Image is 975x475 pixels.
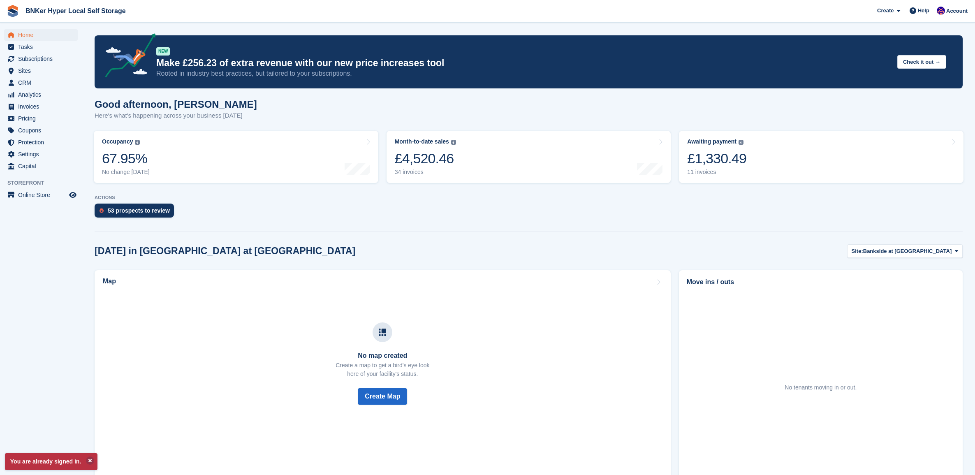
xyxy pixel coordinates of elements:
a: menu [4,160,78,172]
span: Capital [18,160,67,172]
p: Here's what's happening across your business [DATE] [95,111,257,120]
h2: Map [103,278,116,285]
a: menu [4,89,78,100]
span: Protection [18,137,67,148]
a: menu [4,101,78,112]
button: Check it out → [897,55,946,69]
div: Month-to-date sales [395,138,449,145]
span: Help [918,7,929,15]
span: Analytics [18,89,67,100]
a: 53 prospects to review [95,204,178,222]
h2: [DATE] in [GEOGRAPHIC_DATA] at [GEOGRAPHIC_DATA] [95,246,355,257]
p: ACTIONS [95,195,963,200]
img: David Fricker [937,7,945,15]
p: Make £256.23 of extra revenue with our new price increases tool [156,57,891,69]
span: Create [877,7,894,15]
img: icon-info-grey-7440780725fd019a000dd9b08b2336e03edf1995a4989e88bcd33f0948082b44.svg [451,140,456,145]
p: Rooted in industry best practices, but tailored to your subscriptions. [156,69,891,78]
img: icon-info-grey-7440780725fd019a000dd9b08b2336e03edf1995a4989e88bcd33f0948082b44.svg [135,140,140,145]
div: £1,330.49 [687,150,746,167]
span: Home [18,29,67,41]
div: 34 invoices [395,169,456,176]
div: No change [DATE] [102,169,150,176]
img: icon-info-grey-7440780725fd019a000dd9b08b2336e03edf1995a4989e88bcd33f0948082b44.svg [739,140,743,145]
span: Sites [18,65,67,76]
div: £4,520.46 [395,150,456,167]
span: Pricing [18,113,67,124]
h2: Move ins / outs [687,277,955,287]
a: menu [4,148,78,160]
a: Occupancy 67.95% No change [DATE] [94,131,378,183]
span: Tasks [18,41,67,53]
div: 11 invoices [687,169,746,176]
img: stora-icon-8386f47178a22dfd0bd8f6a31ec36ba5ce8667c1dd55bd0f319d3a0aa187defe.svg [7,5,19,17]
a: menu [4,29,78,41]
h3: No map created [336,352,429,359]
span: Site: [852,247,863,255]
a: menu [4,41,78,53]
a: Awaiting payment £1,330.49 11 invoices [679,131,963,183]
a: menu [4,137,78,148]
span: CRM [18,77,67,88]
img: price-adjustments-announcement-icon-8257ccfd72463d97f412b2fc003d46551f7dbcb40ab6d574587a9cd5c0d94... [98,33,156,80]
div: 67.95% [102,150,150,167]
a: menu [4,65,78,76]
img: map-icn-33ee37083ee616e46c38cad1a60f524a97daa1e2b2c8c0bc3eb3415660979fc1.svg [379,329,386,336]
a: Month-to-date sales £4,520.46 34 invoices [387,131,671,183]
img: prospect-51fa495bee0391a8d652442698ab0144808aea92771e9ea1ae160a38d050c398.svg [100,208,104,213]
p: Create a map to get a bird's eye look here of your facility's status. [336,361,429,378]
div: NEW [156,47,170,56]
a: menu [4,125,78,136]
a: menu [4,53,78,65]
div: No tenants moving in or out. [785,383,857,392]
a: menu [4,189,78,201]
p: You are already signed in. [5,453,97,470]
span: Invoices [18,101,67,112]
a: menu [4,77,78,88]
span: Account [946,7,968,15]
span: Storefront [7,179,82,187]
a: Preview store [68,190,78,200]
a: menu [4,113,78,124]
div: Awaiting payment [687,138,736,145]
button: Site: Bankside at [GEOGRAPHIC_DATA] [847,244,963,258]
button: Create Map [358,388,407,405]
div: Occupancy [102,138,133,145]
span: Online Store [18,189,67,201]
a: BNKer Hyper Local Self Storage [22,4,129,18]
div: 53 prospects to review [108,207,170,214]
span: Coupons [18,125,67,136]
span: Settings [18,148,67,160]
h1: Good afternoon, [PERSON_NAME] [95,99,257,110]
span: Bankside at [GEOGRAPHIC_DATA] [863,247,952,255]
span: Subscriptions [18,53,67,65]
